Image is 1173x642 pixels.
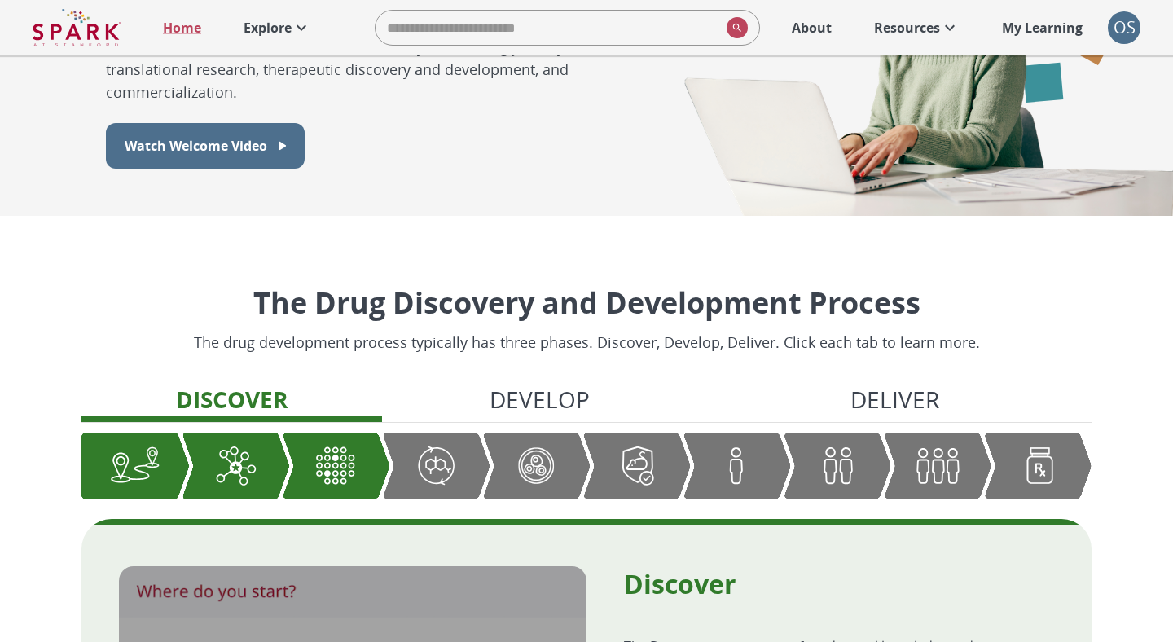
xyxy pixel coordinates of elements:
[106,35,639,103] p: The SPARK Educational Platform will support your learning journey in translational research, ther...
[106,123,305,169] button: Watch Welcome Video
[874,18,940,37] p: Resources
[784,10,840,46] a: About
[125,136,267,156] p: Watch Welcome Video
[850,382,939,416] p: Deliver
[244,18,292,37] p: Explore
[624,566,1054,601] p: Discover
[490,382,590,416] p: Develop
[176,382,288,416] p: Discover
[994,10,1092,46] a: My Learning
[81,433,1092,499] div: Graphic showing the progression through the Discover, Develop, and Deliver pipeline, highlighting...
[866,10,968,46] a: Resources
[1108,11,1140,44] button: account of current user
[33,8,121,47] img: Logo of SPARK at Stanford
[163,18,201,37] p: Home
[194,332,980,354] p: The drug development process typically has three phases. Discover, Develop, Deliver. Click each t...
[720,11,748,45] button: search
[792,18,832,37] p: About
[1108,11,1140,44] div: OS
[194,281,980,325] p: The Drug Discovery and Development Process
[155,10,209,46] a: Home
[1002,18,1083,37] p: My Learning
[235,10,319,46] a: Explore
